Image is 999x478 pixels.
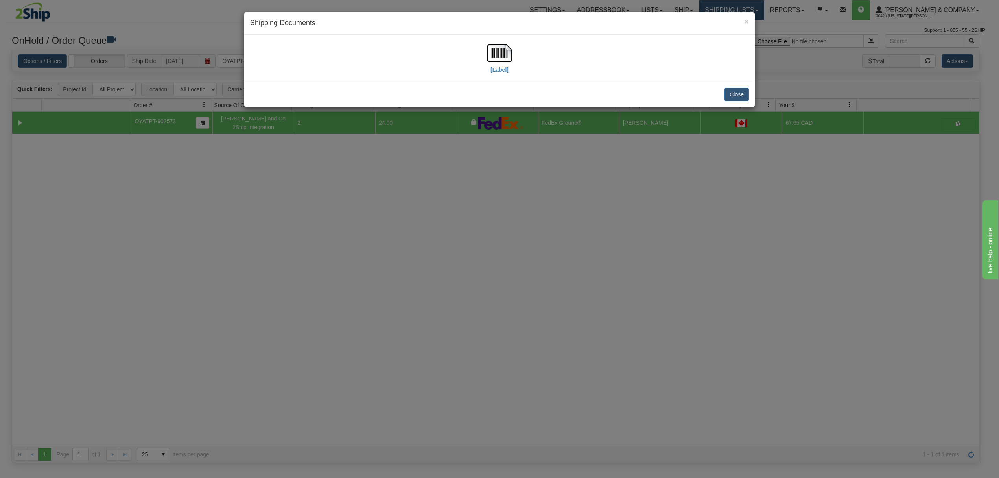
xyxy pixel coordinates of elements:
a: [Label] [487,49,512,72]
button: Close [744,17,749,26]
button: Close [724,88,749,101]
label: [Label] [490,66,509,74]
div: live help - online [6,5,73,14]
h4: Shipping Documents [250,18,749,28]
span: × [744,17,749,26]
iframe: chat widget [981,199,998,279]
img: barcode.jpg [487,41,512,66]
